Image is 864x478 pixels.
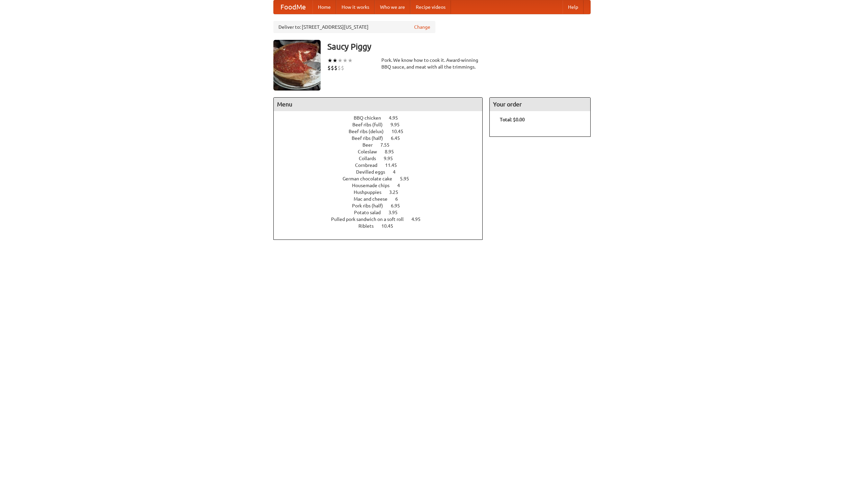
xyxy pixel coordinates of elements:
img: angular.jpg [273,40,321,91]
li: $ [334,64,337,72]
span: 4.95 [411,217,427,222]
div: Deliver to: [STREET_ADDRESS][US_STATE] [273,21,435,33]
span: 4 [397,183,407,188]
a: Beef ribs (half) 6.45 [352,135,412,141]
span: Potato salad [354,210,387,215]
a: Hushpuppies 3.25 [354,190,411,195]
li: $ [337,64,341,72]
span: Beef ribs (full) [352,122,389,127]
h3: Saucy Piggy [327,40,591,53]
li: $ [341,64,344,72]
li: ★ [343,57,348,64]
span: 4.95 [389,115,405,121]
a: Potato salad 3.95 [354,210,410,215]
a: Collards 9.95 [359,156,405,161]
a: Housemade chips 4 [352,183,412,188]
a: Coleslaw 8.95 [358,149,406,154]
span: BBQ chicken [354,115,388,121]
a: Mac and cheese 6 [354,196,410,202]
span: 3.95 [388,210,404,215]
a: Home [313,0,336,14]
span: Pork ribs (half) [352,203,390,208]
span: 6.95 [391,203,407,208]
span: 10.45 [381,223,400,229]
span: 9.95 [390,122,406,127]
li: $ [327,64,331,72]
span: Beef ribs (delux) [349,129,390,134]
span: Hushpuppies [354,190,388,195]
a: Pulled pork sandwich on a soft roll 4.95 [331,217,433,222]
a: Pork ribs (half) 6.95 [352,203,412,208]
span: Cornbread [355,162,384,168]
li: ★ [337,57,343,64]
span: 11.45 [385,162,404,168]
a: German chocolate cake 5.95 [343,176,422,181]
span: 3.25 [389,190,405,195]
b: Total: $0.00 [500,117,525,122]
a: BBQ chicken 4.95 [354,115,410,121]
span: 5.95 [400,176,416,181]
span: 10.45 [391,129,410,134]
li: $ [331,64,334,72]
a: Change [414,24,430,30]
a: Beer 7.55 [362,142,402,148]
a: FoodMe [274,0,313,14]
span: 9.95 [384,156,400,161]
span: Devilled eggs [356,169,392,175]
a: Who we are [375,0,410,14]
li: ★ [327,57,332,64]
span: Collards [359,156,383,161]
a: Beef ribs (full) 9.95 [352,122,412,127]
li: ★ [348,57,353,64]
span: Coleslaw [358,149,384,154]
span: 6 [395,196,405,202]
span: 7.55 [380,142,396,148]
a: Devilled eggs 4 [356,169,408,175]
span: 6.45 [391,135,407,141]
span: Mac and cheese [354,196,394,202]
a: How it works [336,0,375,14]
a: Recipe videos [410,0,451,14]
span: 8.95 [385,149,401,154]
h4: Menu [274,98,482,111]
span: Beer [362,142,379,148]
div: Pork. We know how to cook it. Award-winning BBQ sauce, and meat with all the trimmings. [381,57,483,70]
span: Housemade chips [352,183,396,188]
a: Help [563,0,584,14]
span: Beef ribs (half) [352,135,390,141]
span: Pulled pork sandwich on a soft roll [331,217,410,222]
li: ★ [332,57,337,64]
span: Riblets [358,223,380,229]
a: Beef ribs (delux) 10.45 [349,129,416,134]
a: Cornbread 11.45 [355,162,409,168]
a: Riblets 10.45 [358,223,406,229]
h4: Your order [490,98,590,111]
span: German chocolate cake [343,176,399,181]
span: 4 [393,169,402,175]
